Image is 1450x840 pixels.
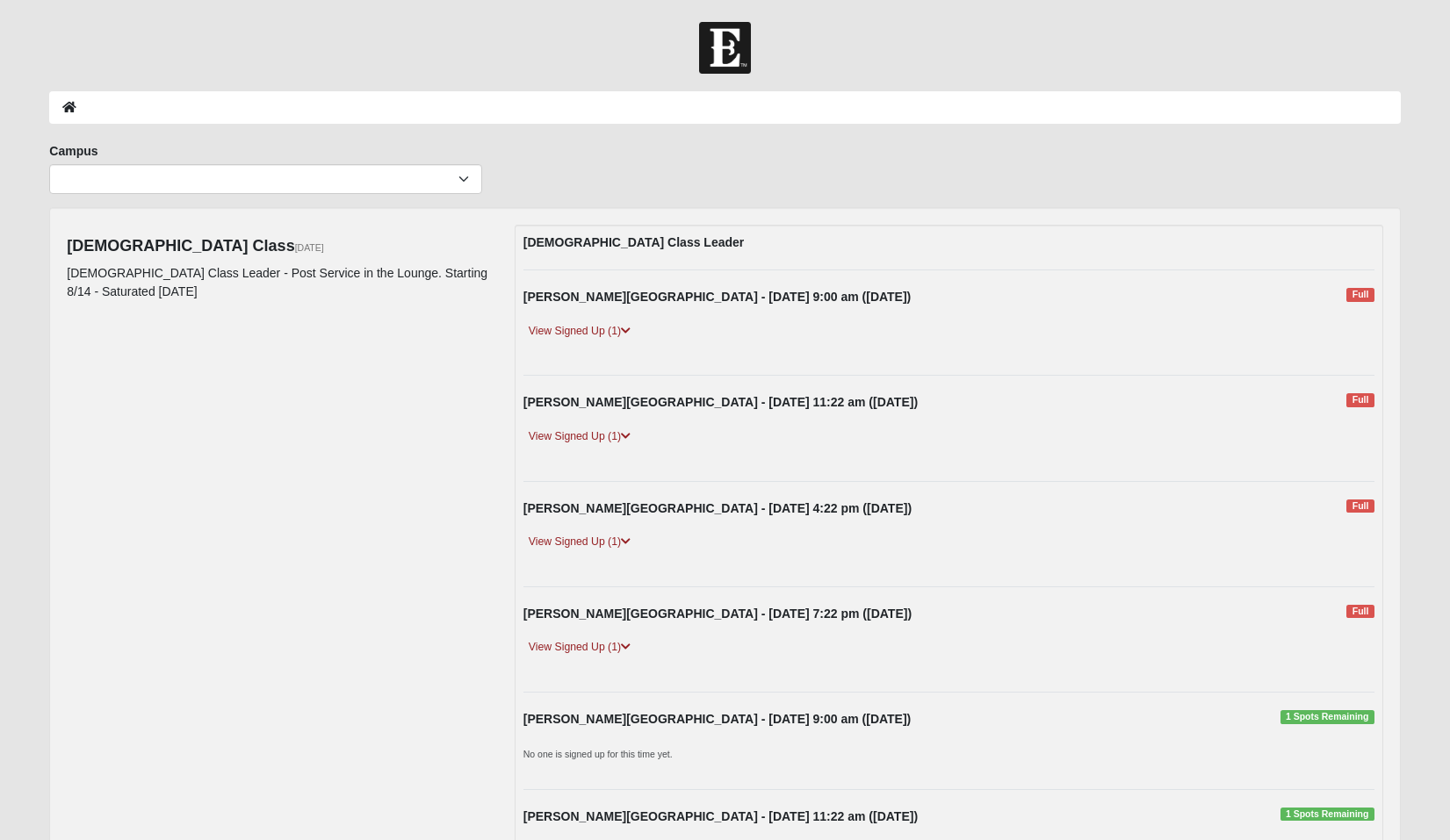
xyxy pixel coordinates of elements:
[1346,288,1374,302] span: Full
[523,395,918,409] strong: [PERSON_NAME][GEOGRAPHIC_DATA] - [DATE] 11:22 am ([DATE])
[295,242,324,253] small: [DATE]
[523,607,912,621] strong: [PERSON_NAME][GEOGRAPHIC_DATA] - [DATE] 7:22 pm ([DATE])
[67,264,487,301] p: [DEMOGRAPHIC_DATA] Class Leader - Post Service in the Lounge. Starting 8/14 - Saturated [DATE]
[523,533,636,551] a: View Signed Up (1)
[1346,393,1374,407] span: Full
[523,712,912,726] strong: [PERSON_NAME][GEOGRAPHIC_DATA] - [DATE] 9:00 am ([DATE])
[1346,499,1374,513] span: Full
[1280,808,1374,822] span: 1 Spots Remaining
[523,322,636,341] a: View Signed Up (1)
[523,809,918,823] strong: [PERSON_NAME][GEOGRAPHIC_DATA] - [DATE] 11:22 am ([DATE])
[523,638,636,657] a: View Signed Up (1)
[523,290,912,304] strong: [PERSON_NAME][GEOGRAPHIC_DATA] - [DATE] 9:00 am ([DATE])
[1346,605,1374,619] span: Full
[523,501,912,515] strong: [PERSON_NAME][GEOGRAPHIC_DATA] - [DATE] 4:22 pm ([DATE])
[523,235,745,249] strong: [DEMOGRAPHIC_DATA] Class Leader
[1280,710,1374,724] span: 1 Spots Remaining
[523,427,636,446] a: View Signed Up (1)
[523,749,673,759] small: No one is signed up for this time yet.
[49,142,97,160] label: Campus
[699,22,751,74] img: Church of Eleven22 Logo
[67,237,487,256] h4: [DEMOGRAPHIC_DATA] Class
